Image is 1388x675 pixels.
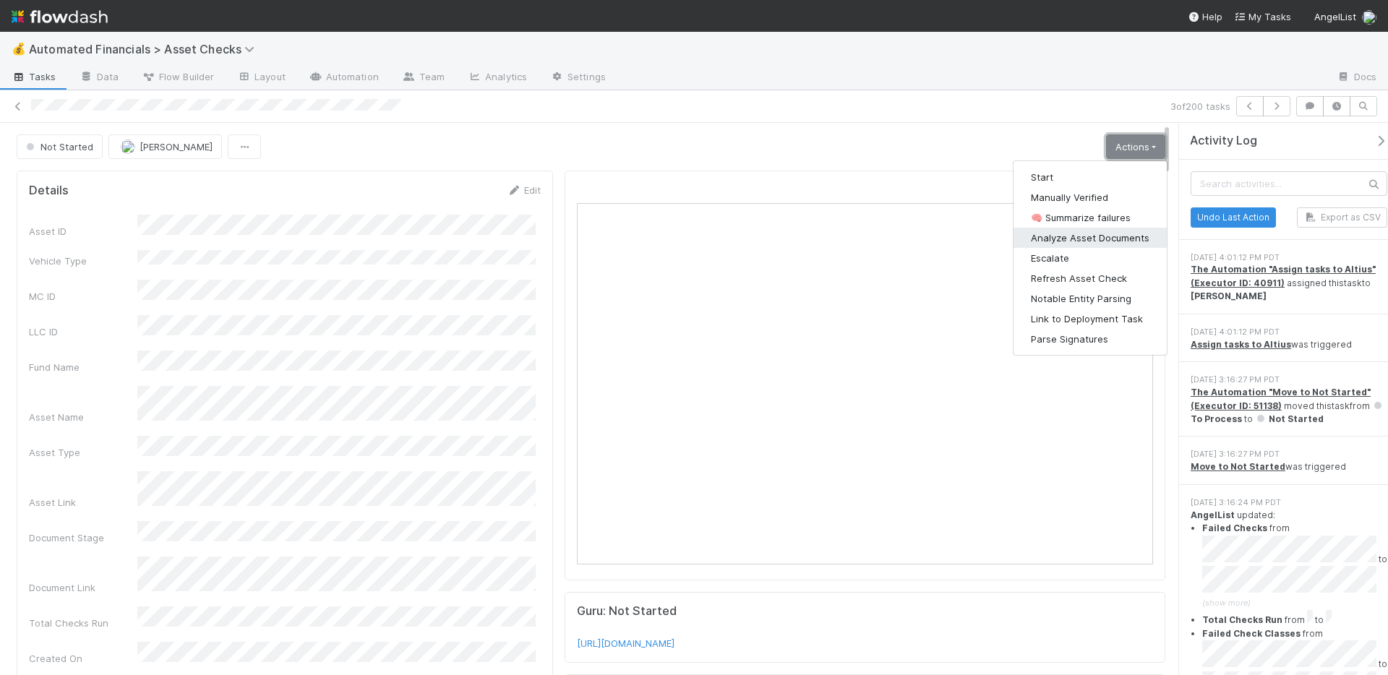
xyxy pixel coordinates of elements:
[1191,387,1371,410] a: The Automation "Move to Not Started" (Executor ID: 51138)
[1191,263,1387,303] div: assigned this task to
[297,66,390,90] a: Automation
[456,66,539,90] a: Analytics
[29,360,137,374] div: Fund Name
[29,254,137,268] div: Vehicle Type
[1191,251,1387,264] div: [DATE] 4:01:12 PM PDT
[390,66,456,90] a: Team
[29,289,137,304] div: MC ID
[1191,448,1387,460] div: [DATE] 3:16:27 PM PDT
[577,637,674,649] a: [URL][DOMAIN_NAME]
[1190,134,1257,148] span: Activity Log
[29,651,137,666] div: Created On
[1191,171,1387,196] input: Search activities...
[23,141,93,152] span: Not Started
[507,184,541,196] a: Edit
[1014,228,1167,248] button: Analyze Asset Documents
[1191,374,1387,386] div: [DATE] 3:16:27 PM PDT
[1191,291,1267,301] strong: [PERSON_NAME]
[1202,598,1251,608] span: (show more)
[1014,187,1167,207] button: Manually Verified
[1255,413,1324,424] span: Not Started
[108,134,222,159] button: [PERSON_NAME]
[1191,326,1387,338] div: [DATE] 4:01:12 PM PDT
[12,43,26,55] span: 💰
[1202,628,1301,639] strong: Failed Check Classes
[1191,460,1387,473] div: was triggered
[1297,207,1387,228] button: Export as CSV
[29,410,137,424] div: Asset Name
[1191,386,1387,426] div: moved this task from to
[1106,134,1165,159] a: Actions
[1014,248,1167,268] button: Escalate
[140,141,213,152] span: [PERSON_NAME]
[539,66,617,90] a: Settings
[29,580,137,595] div: Document Link
[12,69,56,84] span: Tasks
[1191,264,1376,288] a: The Automation "Assign tasks to Altius" (Executor ID: 40911)
[1191,461,1285,472] a: Move to Not Started
[1191,207,1276,228] button: Undo Last Action
[29,530,137,545] div: Document Stage
[1202,610,1387,627] li: from to
[29,224,137,238] div: Asset ID
[130,66,226,90] a: Flow Builder
[1014,329,1167,349] button: Parse Signatures
[1202,522,1387,610] summary: Failed Checks from to (show more)
[1234,11,1291,22] span: My Tasks
[121,139,135,154] img: avatar_1a1d5361-16dd-4910-a949-020dcd9f55a3.png
[29,495,137,510] div: Asset Link
[1234,9,1291,24] a: My Tasks
[1188,9,1222,24] div: Help
[1191,496,1387,509] div: [DATE] 3:16:24 PM PDT
[1362,10,1376,25] img: avatar_ddac2f35-6c49-494a-9355-db49d32eca49.png
[29,42,262,56] span: Automated Financials > Asset Checks
[1325,66,1388,90] a: Docs
[1191,339,1291,350] a: Assign tasks to Altius
[1014,309,1167,329] button: Link to Deployment Task
[226,66,297,90] a: Layout
[1191,510,1235,520] strong: AngelList
[17,134,103,159] button: Not Started
[29,616,137,630] div: Total Checks Run
[1014,207,1167,228] button: 🧠 Summarize failures
[1191,338,1387,351] div: was triggered
[1191,400,1384,424] span: To Process
[12,4,108,29] img: logo-inverted-e16ddd16eac7371096b0.svg
[1014,268,1167,288] button: Refresh Asset Check
[1202,614,1282,625] strong: Total Checks Run
[1202,523,1267,533] strong: Failed Checks
[1014,288,1167,309] button: Notable Entity Parsing
[29,184,69,198] h5: Details
[29,324,137,339] div: LLC ID
[577,604,1153,619] h5: Guru: Not Started
[1314,11,1356,22] span: AngelList
[68,66,130,90] a: Data
[29,445,137,460] div: Asset Type
[142,69,214,84] span: Flow Builder
[1014,167,1167,187] button: Start
[1170,99,1230,113] span: 3 of 200 tasks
